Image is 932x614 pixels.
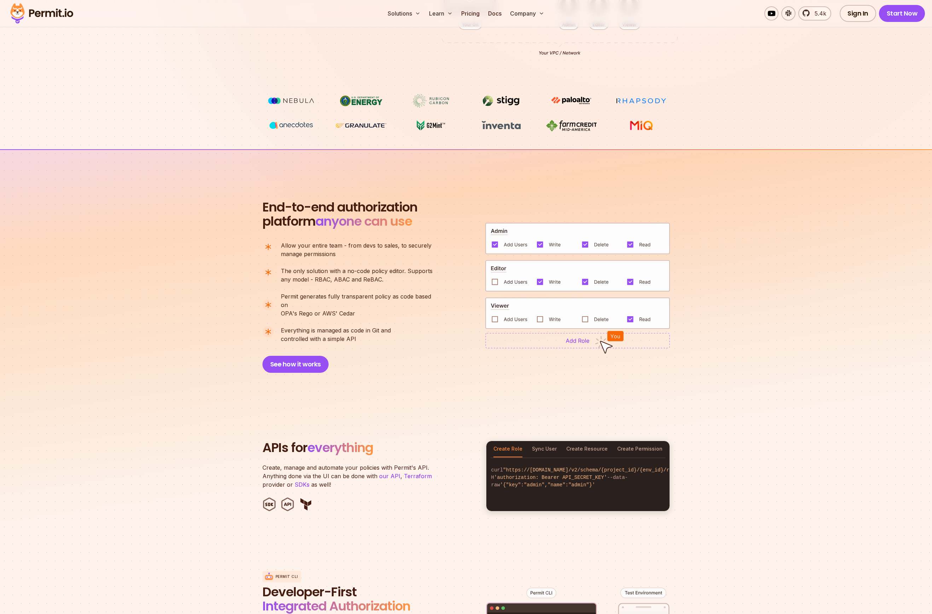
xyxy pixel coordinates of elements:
[798,6,831,21] a: 5.4k
[281,326,391,343] p: controlled with a simple API
[810,9,826,18] span: 5.4k
[262,200,417,228] h2: platform
[493,441,522,457] button: Create Role
[265,119,318,132] img: vega
[405,119,458,132] img: G2mint
[281,267,433,284] p: any model - RBAC, ABAC and ReBAC.
[281,292,439,318] p: OPA's Rego or AWS' Cedar
[262,441,477,455] h2: APIs for
[281,241,432,258] p: manage permissions
[7,1,76,25] img: Permit logo
[617,441,662,457] button: Create Permission
[281,267,433,275] span: The only solution with a no-code policy editor. Supports
[335,94,388,108] img: US department of energy
[545,94,598,107] img: paloalto
[281,241,432,250] span: Allow your entire team - from devs to sales, to securely
[615,94,668,108] img: Rhapsody Health
[404,473,432,480] a: Terraform
[316,212,412,230] span: anyone can use
[617,120,665,132] img: MIQ
[485,6,504,21] a: Docs
[532,441,557,457] button: Sync User
[262,585,432,599] span: Developer-First
[335,119,388,132] img: Granulate
[385,6,423,21] button: Solutions
[281,326,391,335] span: Everything is managed as code in Git and
[262,356,329,373] button: See how it works
[307,439,373,457] span: everything
[840,5,876,22] a: Sign In
[494,475,607,480] span: 'authorization: Bearer API_SECRET_KEY'
[426,6,456,21] button: Learn
[500,482,595,488] span: '{"key":"admin","name":"admin"}'
[458,6,482,21] a: Pricing
[262,463,439,489] p: Create, manage and automate your policies with Permit's API. Anything done via the UI can be done...
[486,461,670,494] code: curl -H --data-raw
[265,94,318,108] img: Nebula
[879,5,925,22] a: Start Now
[379,473,400,480] a: our API
[475,119,528,132] img: inventa
[276,574,298,579] p: Permit CLI
[262,200,417,214] span: End-to-end authorization
[405,94,458,108] img: Rubicon
[295,481,309,488] a: SDKs
[507,6,547,21] button: Company
[545,119,598,132] img: Farm Credit
[475,94,528,108] img: Stigg
[503,467,684,473] span: "https://[DOMAIN_NAME]/v2/schema/{project_id}/{env_id}/roles"
[566,441,608,457] button: Create Resource
[281,292,439,309] span: Permit generates fully transparent policy as code based on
